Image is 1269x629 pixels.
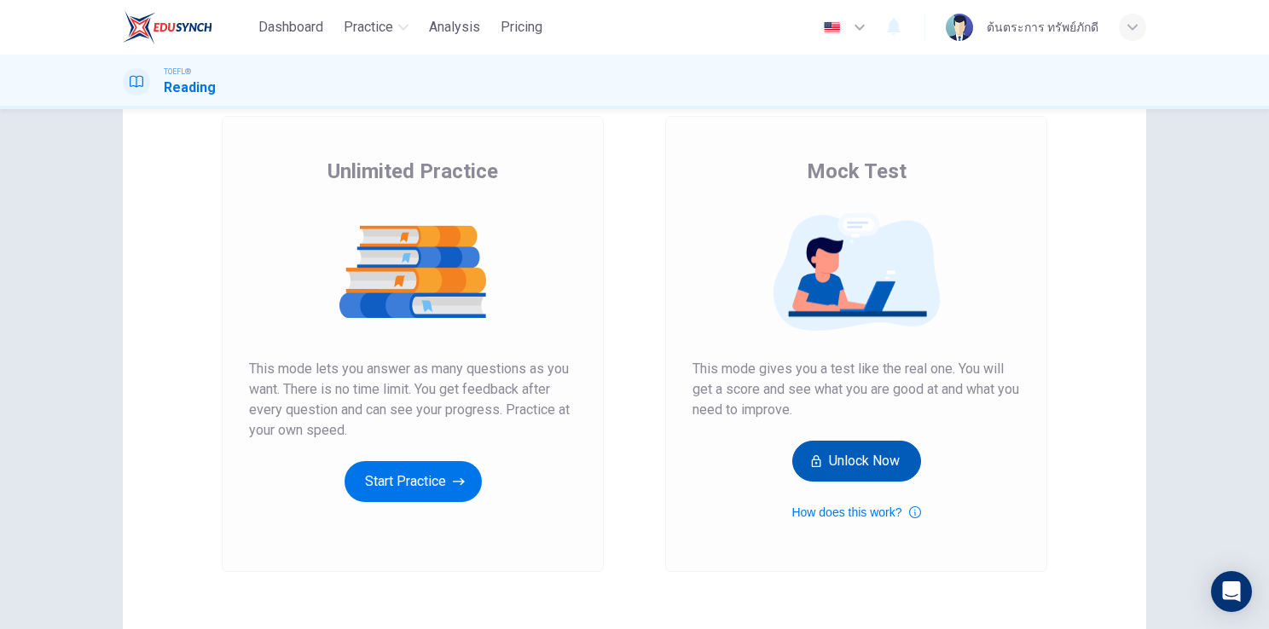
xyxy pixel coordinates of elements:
span: This mode gives you a test like the real one. You will get a score and see what you are good at a... [692,359,1020,420]
h1: Reading [164,78,216,98]
span: Pricing [501,17,542,38]
div: Open Intercom Messenger [1211,571,1252,612]
span: This mode lets you answer as many questions as you want. There is no time limit. You get feedback... [249,359,577,441]
span: TOEFL® [164,66,191,78]
button: Start Practice [345,461,482,502]
button: Unlock Now [792,441,921,482]
button: How does this work? [791,502,920,522]
div: ต้นตระการ ทรัพย์ภักดี [987,17,1098,38]
span: Practice [344,17,393,38]
button: Practice [337,12,415,43]
img: EduSynch logo [123,10,212,44]
span: Mock Test [807,158,907,185]
span: Analysis [429,17,480,38]
button: Dashboard [252,12,330,43]
button: Pricing [494,12,549,43]
span: Unlimited Practice [327,158,498,185]
span: Dashboard [258,17,323,38]
img: en [821,21,843,34]
button: Analysis [422,12,487,43]
img: Profile picture [946,14,973,41]
a: EduSynch logo [123,10,252,44]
